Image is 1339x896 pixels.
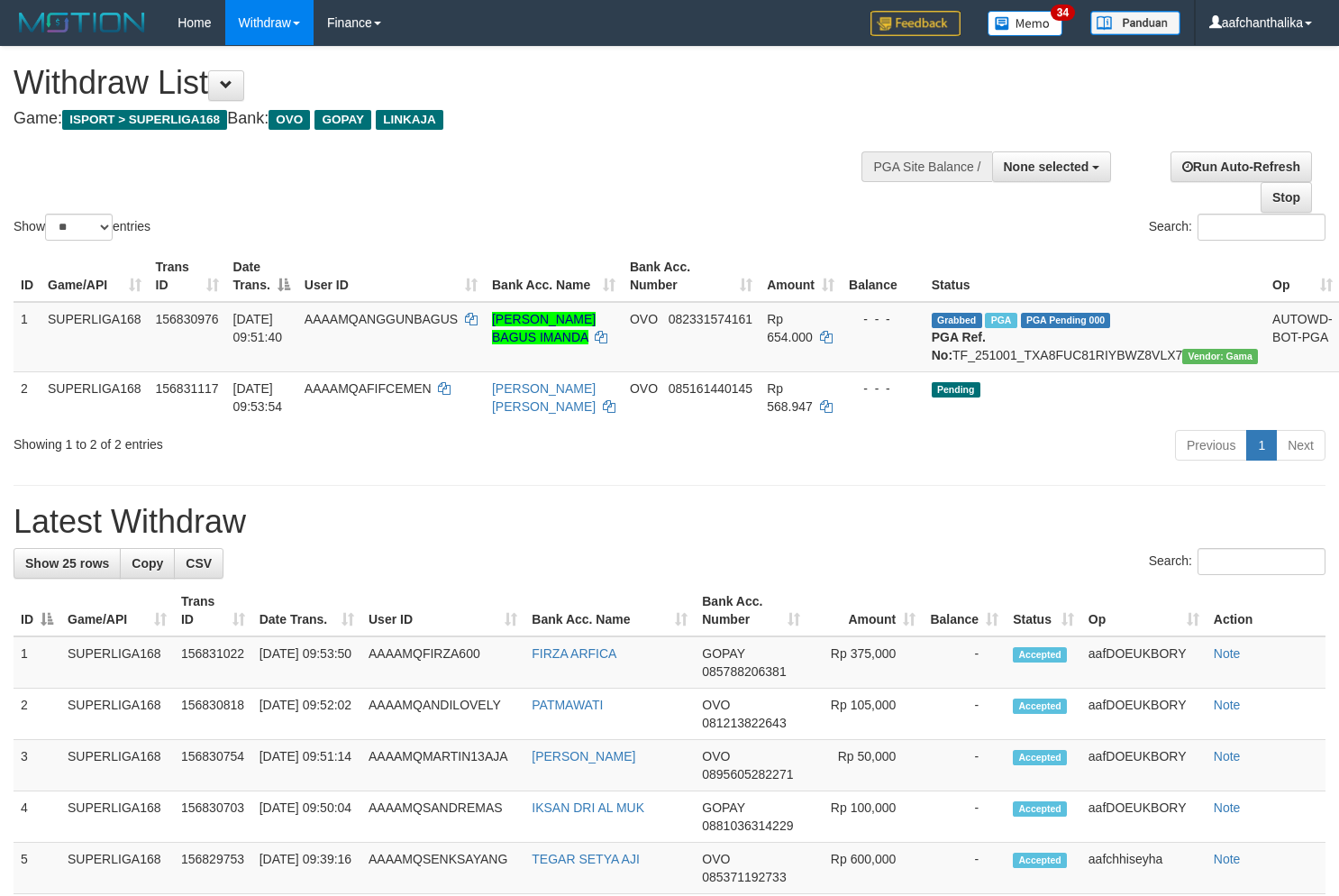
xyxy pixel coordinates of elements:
[807,636,923,689] td: Rp 375,000
[870,11,961,36] img: Feedback.jpg
[41,251,149,302] th: Game/API: activate to sort column ascending
[923,740,1006,791] td: -
[14,548,121,579] a: Show 25 rows
[156,312,219,326] span: 156830976
[767,312,813,344] span: Rp 654.000
[1149,548,1325,575] label: Search:
[1198,214,1325,241] input: Search:
[361,843,524,894] td: AAAAMQSENKSAYANG
[14,302,41,372] td: 1
[226,251,297,302] th: Date Trans.: activate to sort column descending
[252,843,361,894] td: [DATE] 09:39:16
[314,110,371,130] span: GOPAY
[1214,800,1241,815] a: Note
[14,65,875,101] h1: Withdraw List
[630,381,658,396] span: OVO
[1246,430,1277,461] a: 1
[376,110,443,130] span: LINKAJA
[174,689,252,740] td: 156830818
[695,585,807,636] th: Bank Acc. Number: activate to sort column ascending
[14,843,60,894] td: 5
[1276,430,1325,461] a: Next
[932,313,982,328] span: Grabbed
[14,214,150,241] label: Show entries
[932,330,986,362] b: PGA Ref. No:
[925,302,1265,372] td: TF_251001_TXA8FUC81RIYBWZ8VLX7
[1021,313,1111,328] span: PGA Pending
[932,382,980,398] span: Pending
[992,151,1112,182] button: None selected
[807,843,923,894] td: Rp 600,000
[1081,740,1207,791] td: aafDOEUKBORY
[1013,853,1067,868] span: Accepted
[41,371,149,423] td: SUPERLIGA168
[174,791,252,843] td: 156830703
[702,664,786,679] span: Copy 085788206381 to clipboard
[702,749,730,763] span: OVO
[532,800,644,815] a: IKSAN DRI AL MUK
[305,381,432,396] span: AAAAMQAFIFCEMEN
[1013,699,1067,714] span: Accepted
[252,585,361,636] th: Date Trans.: activate to sort column ascending
[60,636,174,689] td: SUPERLIGA168
[14,371,41,423] td: 2
[923,843,1006,894] td: -
[233,312,283,344] span: [DATE] 09:51:40
[1261,182,1312,213] a: Stop
[702,818,793,833] span: Copy 0881036314229 to clipboard
[1214,698,1241,712] a: Note
[923,689,1006,740] td: -
[1081,689,1207,740] td: aafDOEUKBORY
[532,646,616,661] a: FIRZA ARFICA
[702,800,744,815] span: GOPAY
[233,381,283,414] span: [DATE] 09:53:54
[1214,852,1241,866] a: Note
[807,791,923,843] td: Rp 100,000
[1081,636,1207,689] td: aafDOEUKBORY
[807,689,923,740] td: Rp 105,000
[702,870,786,884] span: Copy 085371192733 to clipboard
[14,636,60,689] td: 1
[149,251,226,302] th: Trans ID: activate to sort column ascending
[174,843,252,894] td: 156829753
[492,381,596,414] a: [PERSON_NAME] [PERSON_NAME]
[186,556,212,571] span: CSV
[1182,349,1258,364] span: Vendor URL: https://trx31.1velocity.biz
[1004,160,1089,174] span: None selected
[861,151,991,182] div: PGA Site Balance /
[174,740,252,791] td: 156830754
[14,585,60,636] th: ID: activate to sort column descending
[120,548,175,579] a: Copy
[252,791,361,843] td: [DATE] 09:50:04
[623,251,760,302] th: Bank Acc. Number: activate to sort column ascending
[14,689,60,740] td: 2
[60,740,174,791] td: SUPERLIGA168
[849,310,917,328] div: - - -
[524,585,695,636] th: Bank Acc. Name: activate to sort column ascending
[1170,151,1312,182] a: Run Auto-Refresh
[1207,585,1325,636] th: Action
[14,504,1325,540] h1: Latest Withdraw
[1081,843,1207,894] td: aafchhiseyha
[669,312,752,326] span: Copy 082331574161 to clipboard
[1198,548,1325,575] input: Search:
[1013,647,1067,663] span: Accepted
[156,381,219,396] span: 156831117
[842,251,925,302] th: Balance
[985,313,1016,328] span: Marked by aafchhiseyha
[532,749,635,763] a: [PERSON_NAME]
[305,312,458,326] span: AAAAMQANGGUNBAGUS
[62,110,227,130] span: ISPORT > SUPERLIGA168
[1006,585,1081,636] th: Status: activate to sort column ascending
[923,585,1006,636] th: Balance: activate to sort column ascending
[14,110,875,128] h4: Game: Bank:
[669,381,752,396] span: Copy 085161440145 to clipboard
[361,689,524,740] td: AAAAMQANDILOVELY
[630,312,658,326] span: OVO
[14,791,60,843] td: 4
[60,689,174,740] td: SUPERLIGA168
[45,214,113,241] select: Showentries
[60,843,174,894] td: SUPERLIGA168
[60,791,174,843] td: SUPERLIGA168
[1013,801,1067,817] span: Accepted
